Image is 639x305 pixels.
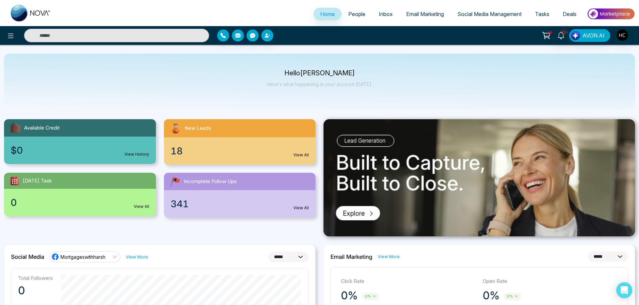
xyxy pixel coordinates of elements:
span: 341 [171,197,189,211]
span: 0 [11,196,17,210]
span: $0 [11,143,23,157]
img: availableCredit.svg [9,122,21,134]
span: AVON AI [582,31,605,40]
a: View All [293,152,309,158]
p: Here's what happening in your account [DATE]. [267,81,372,87]
p: Click Rate [341,278,476,285]
a: New Leads18View All [160,119,320,165]
a: View More [126,254,148,260]
a: Incomplete Follow Ups341View All [160,173,320,218]
span: Available Credit [24,124,60,132]
a: View More [378,253,400,260]
a: 10+ [553,29,569,41]
img: . [324,119,635,236]
span: New Leads [185,125,211,132]
img: User Avatar [617,29,628,41]
h2: Email Marketing [331,253,372,260]
p: Open Rate [483,278,618,285]
span: Incomplete Follow Ups [184,178,237,185]
span: Social Media Management [457,11,522,17]
span: 18 [171,144,183,158]
span: Email Marketing [406,11,444,17]
img: newLeads.svg [169,122,182,135]
img: followUps.svg [169,175,181,187]
a: View History [124,151,149,157]
span: 10+ [561,29,567,35]
a: Deals [556,8,583,20]
span: Inbox [379,11,393,17]
img: Nova CRM Logo [11,5,51,21]
p: Total Followers [18,275,53,281]
button: AVON AI [569,29,610,42]
a: Inbox [372,8,399,20]
span: Tasks [535,11,549,17]
p: Hello [PERSON_NAME] [267,70,372,76]
span: Home [320,11,335,17]
p: 0% [341,289,358,302]
span: Mortgageswithharsh [61,254,105,260]
h2: Social Media [11,253,44,260]
div: Open Intercom Messenger [616,282,632,298]
img: Market-place.gif [586,6,635,21]
a: Social Media Management [451,8,528,20]
a: View All [293,205,309,211]
a: Email Marketing [399,8,451,20]
a: View All [134,204,149,210]
img: Lead Flow [571,31,580,40]
a: Tasks [528,8,556,20]
span: Deals [563,11,576,17]
span: 0% [362,293,379,300]
span: 0% [504,293,521,300]
span: People [348,11,365,17]
a: People [342,8,372,20]
span: [DATE] Task [23,177,52,185]
p: 0 [18,284,53,297]
img: todayTask.svg [9,175,20,186]
a: Home [313,8,342,20]
p: 0% [483,289,499,302]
